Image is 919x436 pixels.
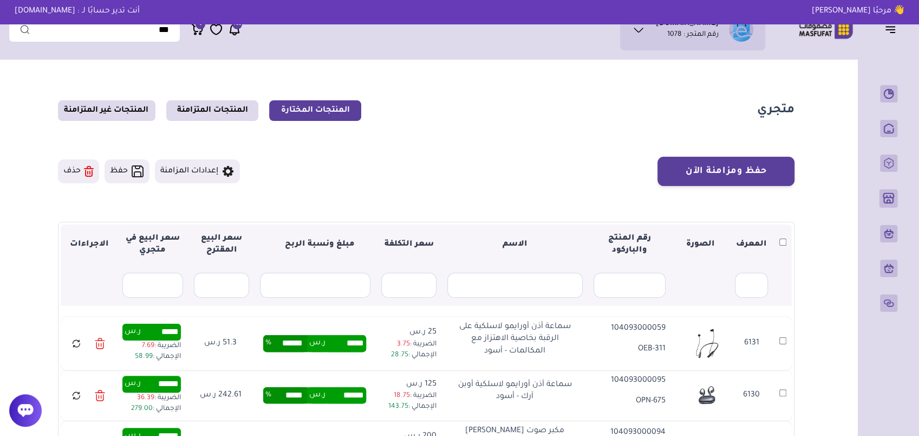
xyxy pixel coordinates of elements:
p: سماعة أذن أورايمو لاسلكية على الرقبة بخاصية الاهتزاز مع المكالمات - أسود [455,321,575,357]
p: 👋 مرحبًا [PERSON_NAME] [804,5,913,17]
span: 279.00 [131,405,153,413]
p: رقم المتجر : 1078 [667,30,719,41]
span: ر.س [309,335,325,351]
strong: الاجراءات [70,240,109,249]
strong: المعرف [736,240,767,249]
span: 3.75 [396,341,409,348]
span: 433 [233,20,242,29]
span: ر.س [309,387,325,403]
div: ر.س [122,376,181,392]
div: ر.س [122,324,181,340]
h1: متجري [757,103,794,119]
a: المنتجات المتزامنة [166,100,258,121]
strong: سعر البيع المقترح [201,234,242,255]
button: حفظ [105,159,149,183]
p: OEB-311 [594,343,666,355]
td: 6131 [729,317,774,370]
p: 25 ر.س [381,326,436,338]
p: 104093000095 [594,375,666,387]
span: % [265,387,271,403]
button: إعدادات المزامنة [155,159,240,183]
span: 18.75 [393,392,409,400]
p: 104093000059 [594,323,666,335]
a: المنتجات غير المتزامنة [58,100,155,121]
span: 28.75 [390,351,408,359]
strong: الاسم [503,240,527,249]
img: 20250910151422978062.png [689,378,724,413]
td: 242.61 ر.س [187,370,253,421]
p: الإجمالي : [381,401,436,412]
p: الضريبة : [381,339,436,350]
span: 9 [199,20,202,29]
span: % [265,335,271,351]
strong: سعر التكلفة [384,240,434,249]
p: 125 ر.س [381,379,436,390]
h1: [DOMAIN_NAME] [656,19,719,30]
p: الإجمالي : [122,351,181,362]
span: 58.99 [135,353,153,361]
td: 6130 [729,370,774,421]
span: 143.75 [388,403,408,411]
strong: سعر البيع في متجري [126,234,180,255]
p: الإجمالي : [381,350,436,361]
strong: رقم المنتج والباركود [608,234,651,255]
p: الضريبة : [122,341,181,351]
p: الضريبة : [381,390,436,401]
span: 7.69 [142,342,154,350]
p: الإجمالي : [122,403,181,414]
p: الضريبة : [122,393,181,403]
p: أنت تدير حسابًا لـ : [DOMAIN_NAME] [6,5,148,17]
span: 36.39 [137,394,154,402]
button: حفظ ومزامنة الآن [657,157,794,186]
button: حذف [58,159,99,183]
td: 51.3 ر.س [187,317,253,370]
a: 9 [191,23,204,36]
strong: الصورة [686,240,714,249]
img: 20250910151428602614.png [689,326,724,361]
a: المنتجات المختارة [269,100,361,121]
img: Logo [791,19,861,40]
p: سماعة أذن أورايمو لاسلكية أوبن آرك - أسود [455,379,575,403]
p: OPN-675 [594,395,666,407]
a: 433 [228,23,241,36]
strong: مبلغ ونسبة الربح [276,240,355,249]
img: eShop.sa [729,17,753,42]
